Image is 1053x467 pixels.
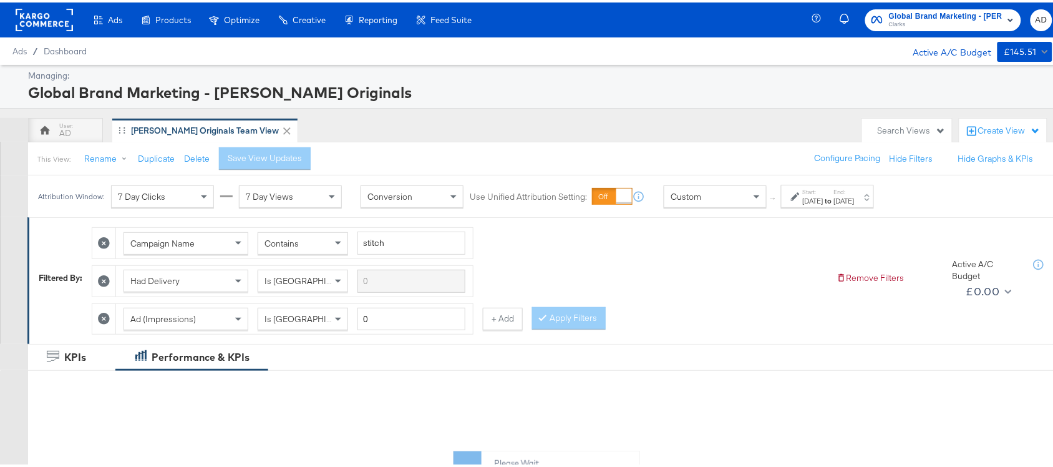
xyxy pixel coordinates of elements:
[803,185,823,194] label: Start:
[865,7,1021,29] button: Global Brand Marketing - [PERSON_NAME] OriginalsClarks
[889,7,1002,21] span: Global Brand Marketing - [PERSON_NAME] Originals
[64,348,86,362] div: KPIs
[131,122,279,134] div: [PERSON_NAME] Originals Team View
[138,150,175,162] button: Duplicate
[953,256,1021,279] div: Active A/C Budget
[75,145,140,168] button: Rename
[357,305,465,328] input: Enter a number
[264,311,360,322] span: Is [GEOGRAPHIC_DATA]
[28,67,1049,79] div: Managing:
[367,189,412,200] span: Conversion
[264,273,360,284] span: Is [GEOGRAPHIC_DATA]
[483,305,523,328] button: + Add
[359,12,397,22] span: Reporting
[900,39,991,58] div: Active A/C Budget
[470,189,587,200] label: Use Unified Attribution Setting:
[130,235,195,247] span: Campaign Name
[823,194,834,203] strong: to
[997,39,1052,59] button: £145.51
[264,235,299,247] span: Contains
[118,189,165,200] span: 7 Day Clicks
[834,185,855,194] label: End:
[108,12,122,22] span: Ads
[246,189,293,200] span: 7 Day Views
[155,12,191,22] span: Products
[961,279,1014,299] button: £0.00
[357,229,465,252] input: Enter a search term
[837,270,905,282] button: Remove Filters
[889,17,1002,27] span: Clarks
[184,150,210,162] button: Delete
[37,190,105,199] div: Attribution Window:
[958,150,1034,162] button: Hide Graphs & KPIs
[978,122,1041,135] div: Create View
[803,194,823,204] div: [DATE]
[430,12,472,22] span: Feed Suite
[130,273,180,284] span: Had Delivery
[119,124,125,131] div: Drag to reorder tab
[152,348,250,362] div: Performance & KPIs
[1031,7,1052,29] button: AD
[890,150,933,162] button: Hide Filters
[37,152,70,162] div: This View:
[224,12,260,22] span: Optimize
[768,194,780,199] span: ↑
[59,125,71,137] div: AD
[39,270,82,282] div: Filtered By:
[44,44,87,54] a: Dashboard
[834,194,855,204] div: [DATE]
[1004,42,1037,57] div: £145.51
[28,79,1049,101] div: Global Brand Marketing - [PERSON_NAME] Originals
[878,122,946,134] div: Search Views
[293,12,326,22] span: Creative
[1036,11,1047,25] span: AD
[130,311,196,322] span: Ad (Impressions)
[671,189,701,200] span: Custom
[966,280,1000,298] div: £0.00
[806,145,890,167] button: Configure Pacing
[357,267,465,290] input: Enter a search term
[12,44,27,54] span: Ads
[27,44,44,54] span: /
